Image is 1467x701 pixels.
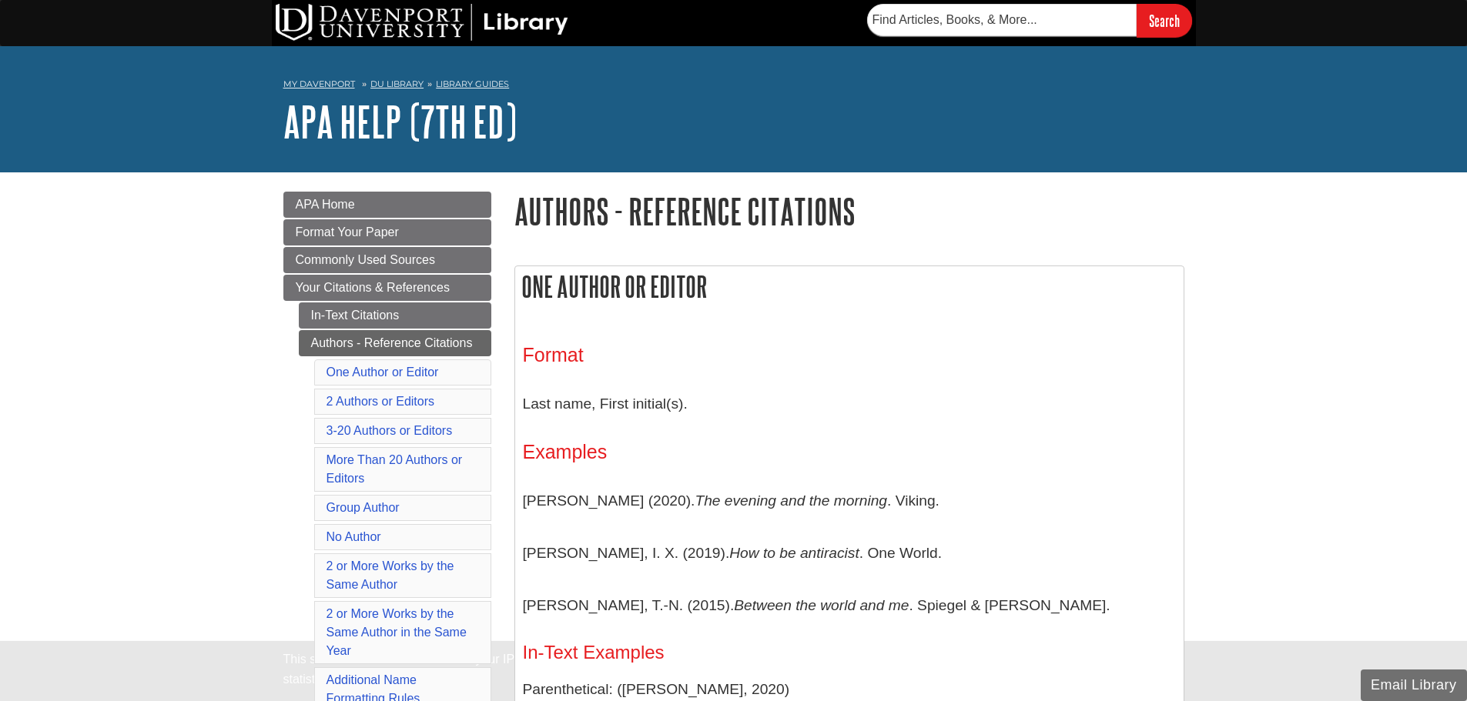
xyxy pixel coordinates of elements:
[327,453,463,485] a: More Than 20 Authors or Editors
[515,266,1184,307] h2: One Author or Editor
[296,198,355,211] span: APA Home
[283,78,355,91] a: My Davenport
[299,302,491,329] a: In-Text Citations
[283,74,1184,98] nav: breadcrumb
[283,275,491,301] a: Your Citations & References
[523,679,1176,701] p: Parenthetical: ([PERSON_NAME], 2020)
[1137,4,1192,37] input: Search
[867,4,1192,37] form: Searches DU Library's articles, books, and more
[276,4,568,41] img: DU Library
[514,192,1184,231] h1: Authors - Reference Citations
[523,643,1176,663] h4: In-Text Examples
[523,531,1176,576] p: [PERSON_NAME], I. X. (2019). . One World.
[523,344,1176,366] h3: Format
[283,192,491,218] a: APA Home
[523,479,1176,523] p: [PERSON_NAME] (2020). . Viking.
[523,382,1176,426] p: Last name, First initial(s).
[327,530,381,543] a: No Author
[327,501,400,514] a: Group Author
[734,597,909,613] i: Between the world and me
[1361,669,1467,701] button: Email Library
[296,225,399,239] span: Format Your Paper
[283,219,491,245] a: Format Your Paper
[296,253,435,266] span: Commonly Used Sources
[327,366,439,379] a: One Author or Editor
[523,441,1176,463] h3: Examples
[327,607,467,657] a: 2 or More Works by the Same Author in the Same Year
[327,424,453,437] a: 3-20 Authors or Editors
[299,330,491,356] a: Authors - Reference Citations
[729,545,859,561] i: How to be antiracist
[283,247,491,273] a: Commonly Used Sources
[523,583,1176,628] p: [PERSON_NAME], T.-N. (2015). . Spiegel & [PERSON_NAME].
[283,98,517,145] a: APA Help (7th Ed)
[327,395,435,408] a: 2 Authors or Editors
[296,281,450,294] span: Your Citations & References
[370,78,424,89] a: DU Library
[327,559,454,591] a: 2 or More Works by the Same Author
[436,78,509,89] a: Library Guides
[867,4,1137,36] input: Find Articles, Books, & More...
[695,492,887,509] i: The evening and the morning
